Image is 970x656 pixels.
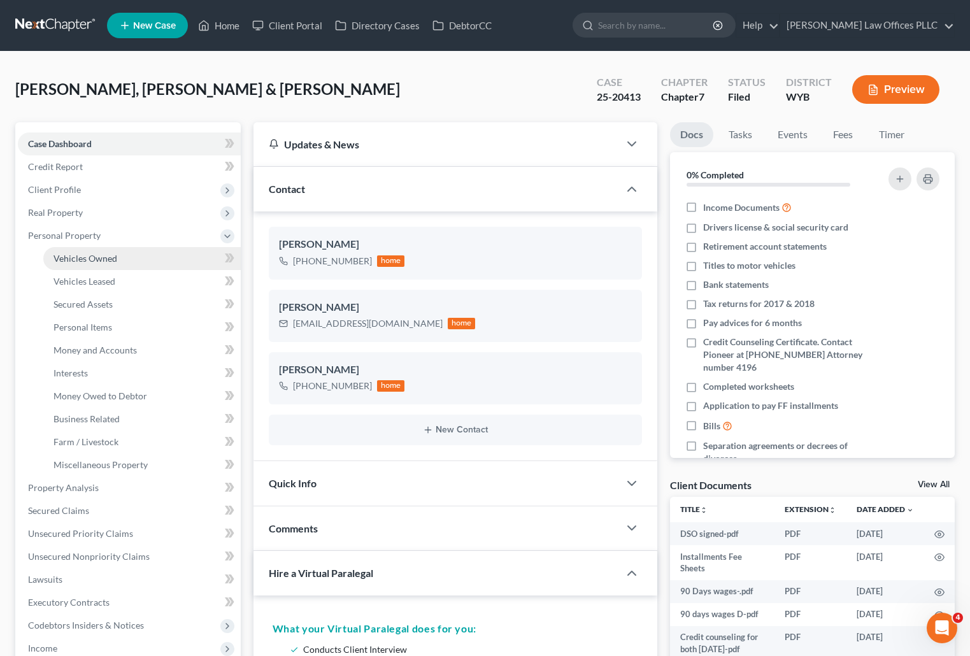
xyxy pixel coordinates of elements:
[869,122,915,147] a: Timer
[426,14,498,37] a: DebtorCC
[703,278,769,291] span: Bank statements
[823,122,864,147] a: Fees
[703,259,795,272] span: Titles to motor vehicles
[846,603,924,626] td: [DATE]
[670,603,774,626] td: 90 days wages D-pdf
[53,299,113,310] span: Secured Assets
[703,380,794,393] span: Completed worksheets
[661,75,708,90] div: Chapter
[670,522,774,545] td: DSO signed-pdf
[670,580,774,603] td: 90 Days wages-.pdf
[852,75,939,104] button: Preview
[43,247,241,270] a: Vehicles Owned
[269,567,373,579] span: Hire a Virtual Paralegal
[703,221,848,234] span: Drivers license & social security card
[28,230,101,241] span: Personal Property
[774,522,846,545] td: PDF
[767,122,818,147] a: Events
[728,75,766,90] div: Status
[703,336,873,374] span: Credit Counseling Certificate. Contact Pioneer at [PHONE_NUMBER] Attorney number 4196
[28,620,144,631] span: Codebtors Insiders & Notices
[857,504,914,514] a: Date Added expand_more
[829,506,836,514] i: unfold_more
[18,155,241,178] a: Credit Report
[293,317,443,330] div: [EMAIL_ADDRESS][DOMAIN_NAME]
[661,90,708,104] div: Chapter
[43,408,241,431] a: Business Related
[18,568,241,591] a: Lawsuits
[329,14,426,37] a: Directory Cases
[785,504,836,514] a: Extensionunfold_more
[786,75,832,90] div: District
[279,362,632,378] div: [PERSON_NAME]
[53,436,118,447] span: Farm / Livestock
[918,480,950,489] a: View All
[927,613,957,643] iframe: Intercom live chat
[293,380,372,392] div: [PHONE_NUMBER]
[703,399,838,412] span: Application to pay FF installments
[670,545,774,580] td: Installments Fee Sheets
[377,255,405,267] div: home
[28,551,150,562] span: Unsecured Nonpriority Claims
[906,506,914,514] i: expand_more
[15,80,400,98] span: [PERSON_NAME], [PERSON_NAME] & [PERSON_NAME]
[597,90,641,104] div: 25-20413
[680,504,708,514] a: Titleunfold_more
[53,253,117,264] span: Vehicles Owned
[448,318,476,329] div: home
[28,528,133,539] span: Unsecured Priority Claims
[53,459,148,470] span: Miscellaneous Property
[43,385,241,408] a: Money Owed to Debtor
[780,14,954,37] a: [PERSON_NAME] Law Offices PLLC
[703,317,802,329] span: Pay advices for 6 months
[28,574,62,585] span: Lawsuits
[28,161,83,172] span: Credit Report
[293,255,372,267] div: [PHONE_NUMBER]
[53,322,112,332] span: Personal Items
[597,75,641,90] div: Case
[699,90,704,103] span: 7
[846,545,924,580] td: [DATE]
[687,169,744,180] strong: 0% Completed
[703,297,815,310] span: Tax returns for 2017 & 2018
[18,476,241,499] a: Property Analysis
[28,138,92,149] span: Case Dashboard
[43,270,241,293] a: Vehicles Leased
[192,14,246,37] a: Home
[670,122,713,147] a: Docs
[133,21,176,31] span: New Case
[953,613,963,623] span: 4
[43,431,241,453] a: Farm / Livestock
[246,14,329,37] a: Client Portal
[18,132,241,155] a: Case Dashboard
[28,482,99,493] span: Property Analysis
[269,522,318,534] span: Comments
[269,138,604,151] div: Updates & News
[598,13,715,37] input: Search by name...
[846,580,924,603] td: [DATE]
[703,201,780,214] span: Income Documents
[43,362,241,385] a: Interests
[279,237,632,252] div: [PERSON_NAME]
[53,276,115,287] span: Vehicles Leased
[774,603,846,626] td: PDF
[786,90,832,104] div: WYB
[736,14,779,37] a: Help
[53,367,88,378] span: Interests
[718,122,762,147] a: Tasks
[43,339,241,362] a: Money and Accounts
[670,478,752,492] div: Client Documents
[279,300,632,315] div: [PERSON_NAME]
[18,522,241,545] a: Unsecured Priority Claims
[269,477,317,489] span: Quick Info
[700,506,708,514] i: unfold_more
[28,184,81,195] span: Client Profile
[43,316,241,339] a: Personal Items
[273,621,638,636] h5: What your Virtual Paralegal does for you:
[279,425,632,435] button: New Contact
[53,413,120,424] span: Business Related
[53,345,137,355] span: Money and Accounts
[28,597,110,608] span: Executory Contracts
[774,545,846,580] td: PDF
[18,591,241,614] a: Executory Contracts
